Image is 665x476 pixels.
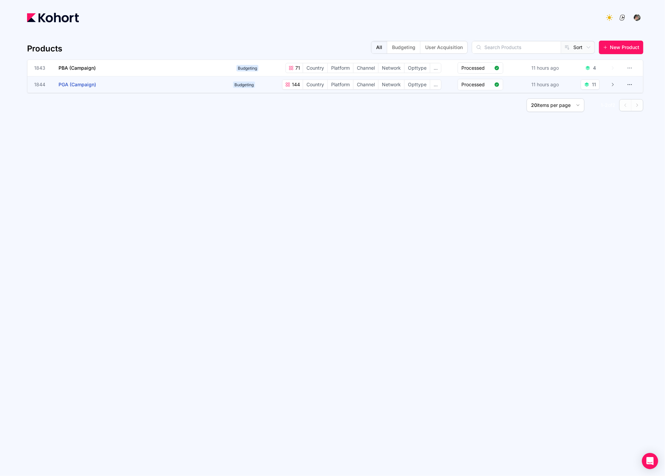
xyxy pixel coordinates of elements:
[530,80,560,89] div: 11 hours ago
[472,41,561,53] input: Search Products
[27,43,62,54] h4: Products
[537,102,571,108] span: items per page
[610,44,639,51] span: New Product
[405,63,430,73] span: Opttype
[236,65,258,71] span: Budgeting
[34,76,615,93] a: 1844PGA (Campaign)Budgeting144CountryPlatformChannelNetworkOpttype...Processed11 hours ago11
[642,453,658,469] div: Open Intercom Messenger
[619,14,626,21] img: logo_ConcreteSoftwareLogo_20230810134128192030.png
[530,63,560,73] div: 11 hours ago
[371,41,387,53] button: All
[303,63,327,73] span: Country
[461,81,491,88] span: Processed
[605,102,608,108] span: 2
[379,63,404,73] span: Network
[612,102,615,108] span: 2
[592,81,596,88] div: 11
[599,41,643,54] button: New Product
[291,81,300,88] span: 144
[59,65,96,71] span: PBA (Campaign)
[303,80,327,89] span: Country
[233,82,255,88] span: Budgeting
[294,65,300,71] span: 71
[461,65,491,71] span: Processed
[34,81,50,88] span: 1844
[430,63,441,73] span: ...
[531,102,537,108] span: 20
[328,80,353,89] span: Platform
[593,65,596,71] div: 4
[420,41,467,53] button: User Acquisition
[603,102,605,108] span: -
[353,63,378,73] span: Channel
[527,98,584,112] button: 20items per page
[34,65,50,71] span: 1843
[59,82,96,87] span: PGA (Campaign)
[379,80,404,89] span: Network
[573,44,582,51] span: Sort
[405,80,430,89] span: Opttype
[430,80,441,89] span: ...
[353,80,378,89] span: Channel
[387,41,420,53] button: Budgeting
[601,102,603,108] span: 1
[328,63,353,73] span: Platform
[34,60,615,76] a: 1843PBA (Campaign)Budgeting71CountryPlatformChannelNetworkOpttype...Processed11 hours ago4
[27,13,79,22] img: Kohort logo
[608,102,612,108] span: of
